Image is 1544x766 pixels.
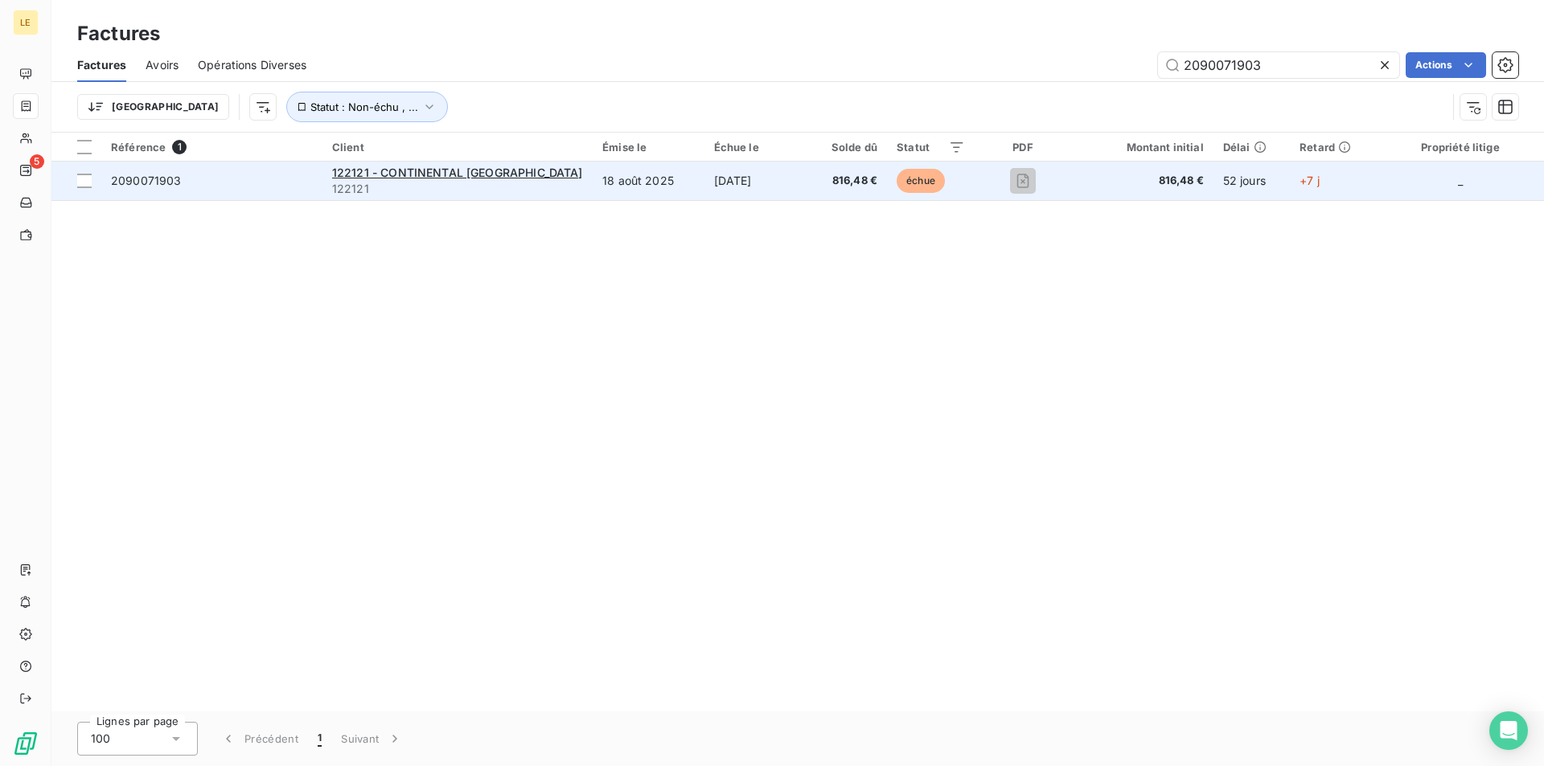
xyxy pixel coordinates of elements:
div: Propriété litige [1386,141,1534,154]
button: Actions [1406,52,1486,78]
span: Référence [111,141,166,154]
td: [DATE] [704,162,807,200]
span: Avoirs [146,57,179,73]
div: Statut [897,141,965,154]
span: Statut : Non-échu , ... [310,100,418,113]
button: 1 [308,722,331,756]
div: LE [13,10,39,35]
span: 1 [318,731,322,747]
input: Rechercher [1158,52,1399,78]
span: 122121 [332,181,583,197]
div: PDF [984,141,1061,154]
button: [GEOGRAPHIC_DATA] [77,94,229,120]
span: +7 j [1300,174,1320,187]
div: Open Intercom Messenger [1489,711,1528,750]
span: _ [1458,174,1463,187]
img: Logo LeanPay [13,731,39,756]
span: Factures [77,57,126,73]
div: Échue le [714,141,798,154]
span: 816,48 € [816,173,877,189]
span: échue [897,169,945,193]
div: Délai [1223,141,1280,154]
span: 816,48 € [1081,173,1204,189]
button: Précédent [211,722,308,756]
span: 2090071903 [111,174,182,187]
td: 52 jours [1213,162,1290,200]
button: Statut : Non-échu , ... [286,92,448,122]
span: 5 [30,154,44,169]
td: 18 août 2025 [593,162,704,200]
span: 122121 - CONTINENTAL [GEOGRAPHIC_DATA] [332,166,583,179]
span: 100 [91,731,110,747]
h3: Factures [77,19,160,48]
div: Client [332,141,583,154]
span: Opérations Diverses [198,57,306,73]
div: Montant initial [1081,141,1204,154]
div: Retard [1300,141,1367,154]
div: Émise le [602,141,694,154]
span: 1 [172,140,187,154]
button: Suivant [331,722,413,756]
div: Solde dû [816,141,877,154]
